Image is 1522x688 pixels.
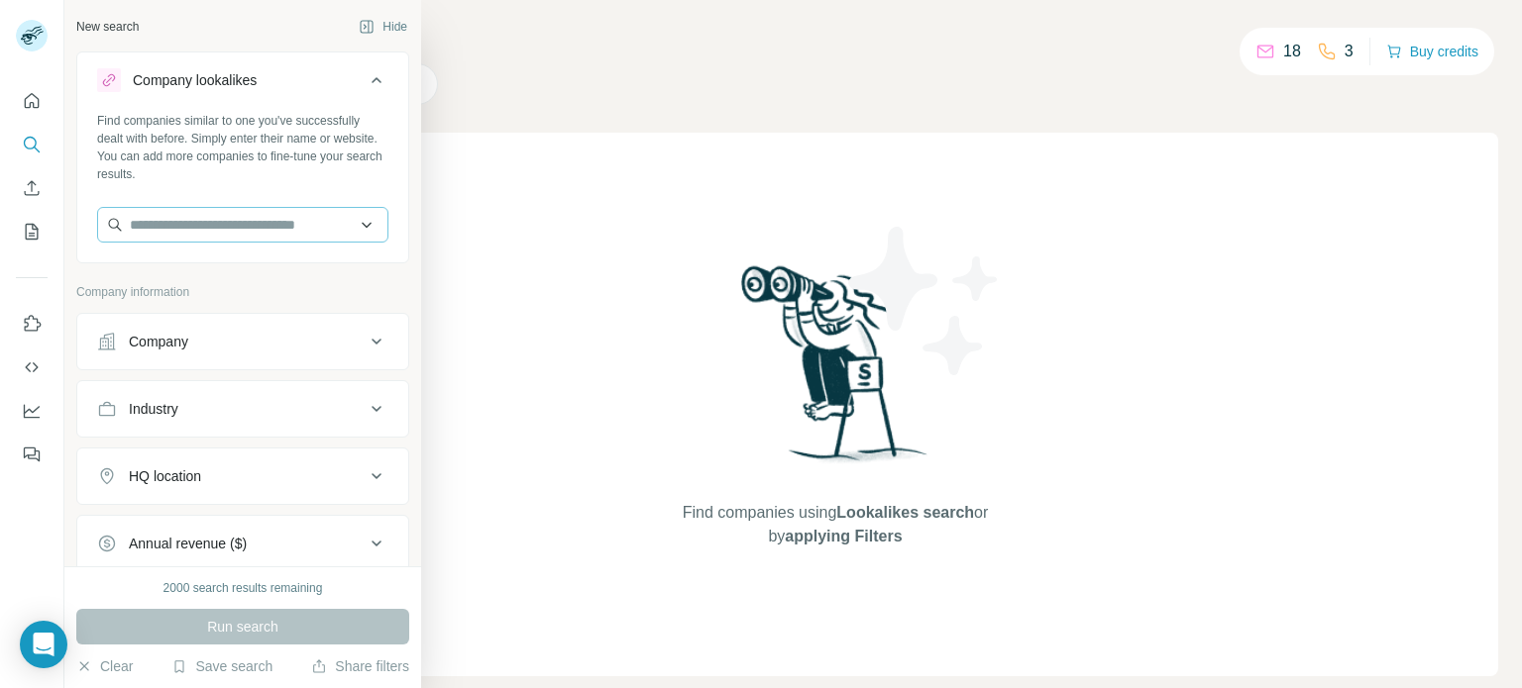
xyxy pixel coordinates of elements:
button: Industry [77,385,408,433]
div: Company lookalikes [133,70,257,90]
button: Hide [345,12,421,42]
button: Company [77,318,408,365]
img: Surfe Illustration - Woman searching with binoculars [732,260,938,481]
button: Feedback [16,437,48,472]
div: New search [76,18,139,36]
p: 18 [1283,40,1301,63]
span: Find companies using or by [677,501,994,548]
h4: Search [172,24,1498,51]
p: Company information [76,283,409,301]
button: Dashboard [16,393,48,429]
button: Use Surfe API [16,349,48,385]
button: Annual revenue ($) [77,520,408,567]
img: Surfe Illustration - Stars [835,212,1014,390]
button: Company lookalikes [77,56,408,112]
button: Share filters [311,656,409,676]
div: Find companies similar to one you've successfully dealt with before. Simply enter their name or w... [97,112,388,183]
span: Lookalikes search [836,504,974,521]
button: Buy credits [1386,38,1478,65]
button: Quick start [16,83,48,119]
button: Clear [76,656,133,676]
button: HQ location [77,452,408,500]
button: Search [16,127,48,162]
div: Annual revenue ($) [129,534,247,553]
button: My lists [16,214,48,249]
p: 3 [1345,40,1354,63]
button: Use Surfe on LinkedIn [16,306,48,342]
div: HQ location [129,466,201,486]
div: Company [129,332,188,351]
div: Open Intercom Messenger [20,621,67,668]
div: 2000 search results remaining [163,579,323,597]
div: Industry [129,399,178,419]
button: Save search [171,656,272,676]
span: applying Filters [785,528,902,544]
button: Enrich CSV [16,170,48,206]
